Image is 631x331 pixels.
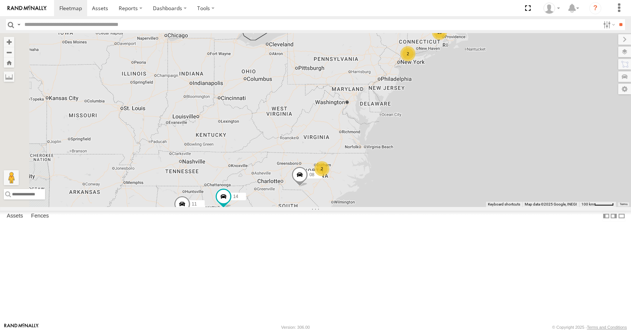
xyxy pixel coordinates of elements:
[610,211,617,222] label: Dock Summary Table to the Right
[618,211,625,222] label: Hide Summary Table
[525,202,577,206] span: Map data ©2025 Google, INEGI
[4,37,14,47] button: Zoom in
[4,57,14,68] button: Zoom Home
[600,19,616,30] label: Search Filter Options
[552,325,627,329] div: © Copyright 2025 -
[400,46,415,61] div: 2
[618,84,631,94] label: Map Settings
[4,47,14,57] button: Zoom out
[314,161,329,176] div: 2
[192,201,197,207] span: 11
[8,6,47,11] img: rand-logo.svg
[27,211,53,222] label: Fences
[579,202,616,207] button: Map Scale: 100 km per 48 pixels
[233,194,238,200] span: 14
[4,170,19,185] button: Drag Pegman onto the map to open Street View
[281,325,310,329] div: Version: 306.00
[541,3,563,14] div: Aaron Kuchrawy
[589,2,601,14] i: ?
[3,211,27,222] label: Assets
[309,172,314,177] span: 08
[620,203,628,206] a: Terms (opens in new tab)
[587,325,627,329] a: Terms and Conditions
[581,202,594,206] span: 100 km
[4,323,39,331] a: Visit our Website
[488,202,520,207] button: Keyboard shortcuts
[4,71,14,82] label: Measure
[602,211,610,222] label: Dock Summary Table to the Left
[16,19,22,30] label: Search Query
